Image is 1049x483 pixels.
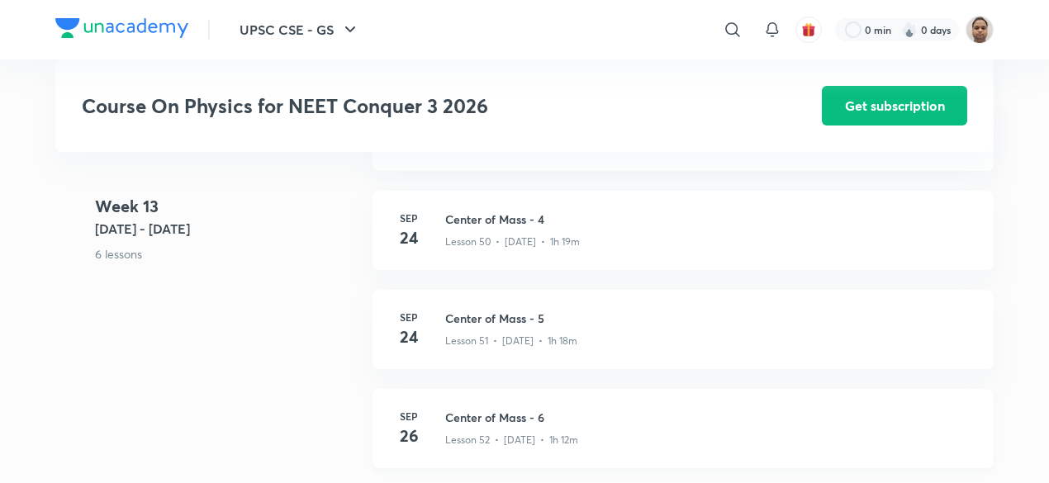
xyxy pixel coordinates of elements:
h3: Center of Mass - 5 [445,310,974,327]
img: avatar [801,22,816,37]
h4: 26 [392,424,425,448]
a: Sep24Center of Mass - 4Lesson 50 • [DATE] • 1h 19m [373,191,994,290]
img: Company Logo [55,18,188,38]
a: Company Logo [55,18,188,42]
h6: Sep [392,310,425,324]
p: Lesson 50 • [DATE] • 1h 19m [445,234,580,249]
h4: 24 [392,225,425,250]
button: UPSC CSE - GS [230,13,370,46]
h3: Center of Mass - 6 [445,409,974,426]
button: Get subscription [822,86,967,125]
h6: Sep [392,409,425,424]
h5: [DATE] - [DATE] [95,219,359,239]
h3: Course On Physics for NEET Conquer 3 2026 [82,94,729,118]
p: Lesson 51 • [DATE] • 1h 18m [445,334,577,348]
p: Lesson 52 • [DATE] • 1h 12m [445,433,578,447]
img: streak [901,21,918,38]
h4: Week 13 [95,194,359,219]
h3: Center of Mass - 4 [445,211,974,228]
button: avatar [795,17,822,43]
p: 6 lessons [95,245,359,263]
a: Sep24Center of Mass - 5Lesson 51 • [DATE] • 1h 18m [373,290,994,389]
h6: Sep [392,211,425,225]
h4: 24 [392,324,425,349]
img: Shekhar Banerjee [966,16,994,44]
